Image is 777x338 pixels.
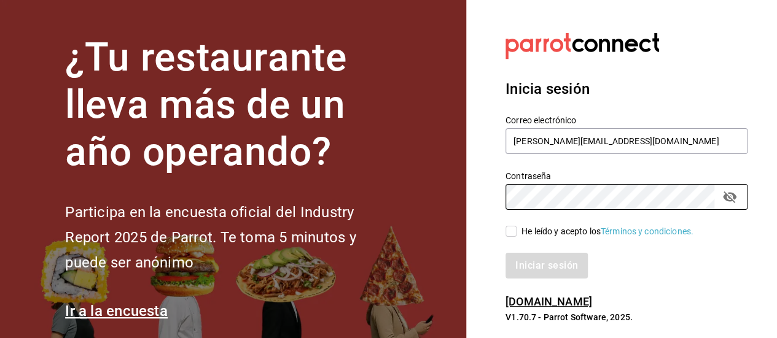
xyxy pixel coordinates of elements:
[65,200,397,275] h2: Participa en la encuesta oficial del Industry Report 2025 de Parrot. Te toma 5 minutos y puede se...
[521,225,693,238] div: He leído y acepto los
[506,311,748,323] p: V1.70.7 - Parrot Software, 2025.
[65,302,168,320] a: Ir a la encuesta
[506,295,592,308] a: [DOMAIN_NAME]
[719,186,740,207] button: passwordField
[506,116,748,125] label: Correo electrónico
[65,34,397,175] h1: ¿Tu restaurante lleva más de un año operando?
[506,172,748,180] label: Contraseña
[506,78,748,100] h3: Inicia sesión
[506,128,748,154] input: Ingresa tu correo electrónico
[601,226,693,236] a: Términos y condiciones.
